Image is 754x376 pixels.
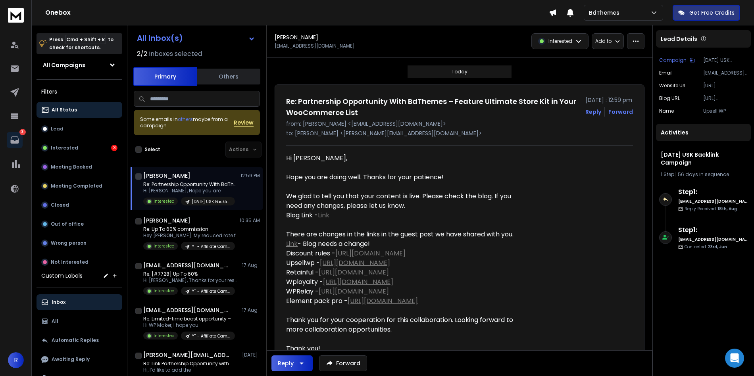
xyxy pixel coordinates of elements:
[197,68,260,85] button: Others
[661,171,746,178] div: |
[661,35,697,43] p: Lead Details
[37,351,122,367] button: Awaiting Reply
[143,172,190,180] h1: [PERSON_NAME]
[703,108,748,114] p: Upsell WP
[595,38,612,44] p: Add to
[725,349,744,368] div: Open Intercom Messenger
[8,352,24,368] button: R
[154,288,175,294] p: Interested
[608,108,633,116] div: Forward
[286,129,633,137] p: to: [PERSON_NAME] <[PERSON_NAME][EMAIL_ADDRESS][DOMAIN_NAME]>
[278,359,294,367] div: Reply
[703,95,748,102] p: [URL][DOMAIN_NAME]
[143,226,239,232] p: Re: Up To 60% commission
[585,108,601,116] button: Reply
[7,132,23,148] a: 3
[708,244,727,250] span: 23rd, Jun
[143,351,231,359] h1: [PERSON_NAME][EMAIL_ADDRESS][DOMAIN_NAME]
[685,206,737,212] p: Reply Received
[137,34,183,42] h1: All Inbox(s)
[37,140,122,156] button: Interested3
[133,67,197,86] button: Primary
[192,288,230,294] p: YT - Affiliate Campaign 2025 Part -2
[452,69,467,75] p: Today
[286,315,518,334] div: Thank you for your cooperation for this collaboration. Looking forward to more collaboration oppo...
[52,107,77,113] p: All Status
[275,43,355,49] p: [EMAIL_ADDRESS][DOMAIN_NAME]
[45,8,549,17] h1: Onebox
[43,61,85,69] h1: All Campaigns
[137,49,147,59] span: 2 / 2
[143,232,239,239] p: Hey [PERSON_NAME] My reduced rate for
[589,9,623,17] p: BdThemes
[51,202,69,208] p: Closed
[37,178,122,194] button: Meeting Completed
[111,145,117,151] div: 3
[154,198,175,204] p: Interested
[51,221,84,227] p: Out of office
[19,129,26,135] p: 3
[131,30,262,46] button: All Inbox(s)
[656,124,751,141] div: Activities
[673,5,740,21] button: Get Free Credits
[286,120,633,128] p: from: [PERSON_NAME] <[EMAIL_ADDRESS][DOMAIN_NAME]>
[52,318,58,324] p: All
[143,217,190,224] h1: [PERSON_NAME]
[143,181,239,188] p: Re: Partnership Opportunity With BdThemes
[319,268,389,277] a: [URL][DOMAIN_NAME]
[286,239,298,248] a: Link
[703,82,748,89] p: [URL][DOMAIN_NAME]
[234,119,254,127] button: Review
[8,8,24,23] img: logo
[143,322,235,328] p: Hi WP Maker, I hope you
[703,70,748,76] p: [EMAIL_ADDRESS][DOMAIN_NAME]
[659,57,695,63] button: Campaign
[659,108,674,114] p: Name
[661,151,746,167] h1: [DATE] USK Backlink Campaign
[37,254,122,270] button: Not Interested
[149,49,202,59] h3: Inboxes selected
[52,299,65,305] p: Inbox
[548,38,572,44] p: Interested
[65,35,106,44] span: Cmd + Shift + k
[678,171,729,178] span: 56 days in sequence
[659,95,680,102] p: Blog URL
[154,333,175,339] p: Interested
[286,334,518,363] div: Thank you!
[37,197,122,213] button: Closed
[192,244,230,249] p: YT - Affiliate Campaign 2025 Part -2
[323,277,393,286] a: [URL][DOMAIN_NAME]
[49,36,113,52] p: Press to check for shortcuts.
[143,306,231,314] h1: [EMAIL_ADDRESS][DOMAIN_NAME]
[348,296,418,305] a: [URL][DOMAIN_NAME]
[37,332,122,348] button: Automatic Replies
[37,159,122,175] button: Meeting Booked
[192,199,230,205] p: [DATE] USK Backlink Campaign
[143,361,235,367] p: Re: Link Partnership Opportunity with
[335,249,406,258] a: [URL][DOMAIN_NAME]
[145,146,160,153] label: Select
[717,206,737,212] span: 18th, Aug
[52,337,99,343] p: Automatic Replies
[275,33,318,41] h1: [PERSON_NAME]
[51,259,88,265] p: Not Interested
[689,9,735,17] p: Get Free Credits
[37,313,122,329] button: All
[37,102,122,118] button: All Status
[154,243,175,249] p: Interested
[143,277,239,284] p: Hi [PERSON_NAME], Thanks for your response
[320,258,390,267] a: [URL][DOMAIN_NAME]
[678,225,748,235] h6: Step 1 :
[37,294,122,310] button: Inbox
[678,198,748,204] h6: [EMAIL_ADDRESS][DOMAIN_NAME]
[585,96,633,104] p: [DATE] : 12:59 pm
[678,236,748,242] h6: [EMAIL_ADDRESS][DOMAIN_NAME]
[41,272,83,280] h3: Custom Labels
[51,183,102,189] p: Meeting Completed
[140,116,234,129] div: Some emails in maybe from a campaign
[52,356,90,363] p: Awaiting Reply
[37,216,122,232] button: Out of office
